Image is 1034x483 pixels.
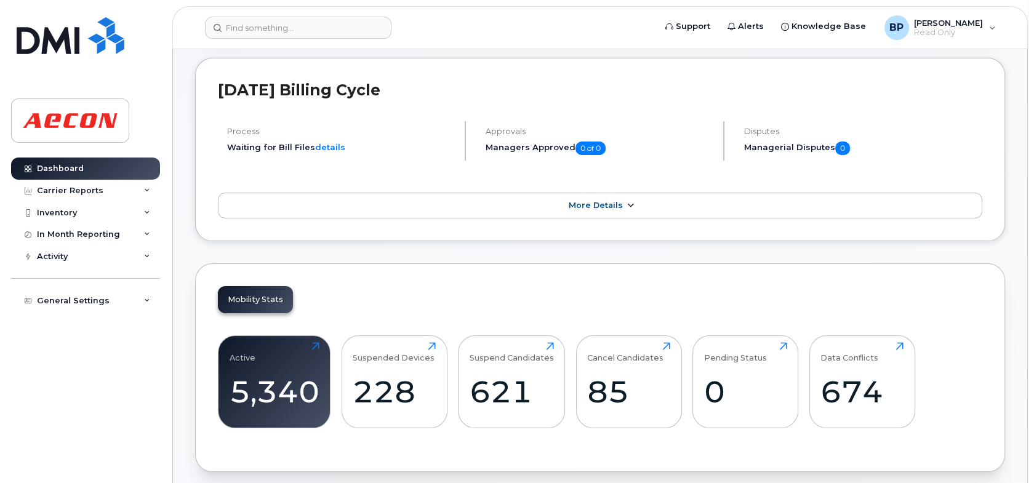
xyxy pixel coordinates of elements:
[792,20,866,33] span: Knowledge Base
[569,201,623,210] span: More Details
[704,342,787,421] a: Pending Status0
[587,342,663,362] div: Cancel Candidates
[205,17,391,39] input: Find something...
[587,373,670,410] div: 85
[889,20,904,35] span: BP
[704,373,787,410] div: 0
[914,18,983,28] span: [PERSON_NAME]
[353,373,436,410] div: 228
[486,142,713,155] h5: Managers Approved
[657,14,719,39] a: Support
[744,142,982,155] h5: Managerial Disputes
[575,142,606,155] span: 0 of 0
[230,373,319,410] div: 5,340
[470,342,554,421] a: Suspend Candidates621
[835,142,850,155] span: 0
[230,342,319,421] a: Active5,340
[486,127,713,136] h4: Approvals
[315,142,345,152] a: details
[353,342,435,362] div: Suspended Devices
[676,20,710,33] span: Support
[719,14,772,39] a: Alerts
[218,81,982,99] h2: [DATE] Billing Cycle
[227,142,454,153] li: Waiting for Bill Files
[353,342,436,421] a: Suspended Devices228
[772,14,875,39] a: Knowledge Base
[820,342,878,362] div: Data Conflicts
[738,20,764,33] span: Alerts
[820,342,904,421] a: Data Conflicts674
[227,127,454,136] h4: Process
[744,127,982,136] h4: Disputes
[587,342,670,421] a: Cancel Candidates85
[704,342,767,362] div: Pending Status
[230,342,255,362] div: Active
[820,373,904,410] div: 674
[470,373,554,410] div: 621
[914,28,983,38] span: Read Only
[470,342,554,362] div: Suspend Candidates
[876,15,1004,40] div: Brianne Peters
